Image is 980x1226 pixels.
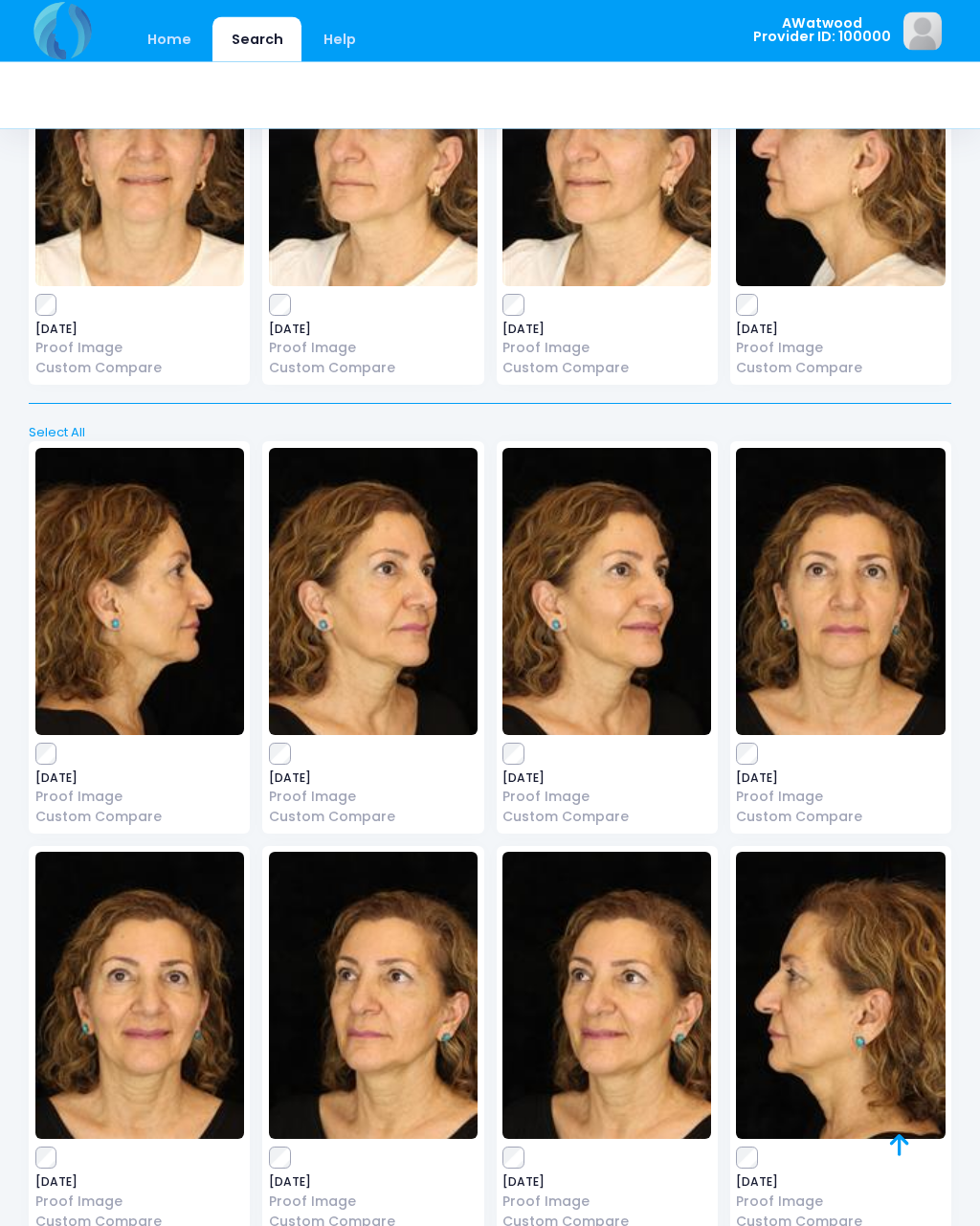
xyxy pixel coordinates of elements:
span: [DATE] [35,773,244,785]
a: Proof Image [35,1193,244,1213]
span: [DATE] [269,773,478,785]
span: [DATE] [736,1177,945,1189]
a: Custom Compare [736,359,945,379]
a: Proof Image [502,1193,711,1213]
span: [DATE] [502,324,711,336]
a: Custom Compare [269,359,478,379]
a: Custom Compare [502,808,711,828]
a: Proof Image [736,1193,945,1213]
img: image [903,12,942,51]
a: Proof Image [736,788,945,808]
img: image [502,449,711,736]
span: [DATE] [502,773,711,785]
img: image [736,449,945,736]
a: Custom Compare [502,359,711,379]
a: Help [305,17,375,62]
img: image [736,853,945,1140]
a: Proof Image [269,1193,478,1213]
span: [DATE] [269,1177,478,1189]
a: Proof Image [269,339,478,359]
a: Proof Image [35,339,244,359]
img: image [269,449,478,736]
img: image [35,449,244,736]
a: Custom Compare [35,808,244,828]
span: [DATE] [502,1177,711,1189]
span: [DATE] [35,1177,244,1189]
a: Custom Compare [736,808,945,828]
a: Proof Image [736,339,945,359]
img: image [502,853,711,1140]
span: AWatwood Provider ID: 100000 [753,16,891,44]
span: [DATE] [269,324,478,336]
a: Proof Image [502,339,711,359]
img: image [269,853,478,1140]
a: Search [212,17,301,62]
a: Proof Image [269,788,478,808]
a: Custom Compare [35,359,244,379]
img: image [35,853,244,1140]
a: Proof Image [35,788,244,808]
span: [DATE] [736,773,945,785]
span: [DATE] [736,324,945,336]
a: Home [128,17,210,62]
span: [DATE] [35,324,244,336]
a: Custom Compare [269,808,478,828]
a: Proof Image [502,788,711,808]
a: Select All [23,424,958,443]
